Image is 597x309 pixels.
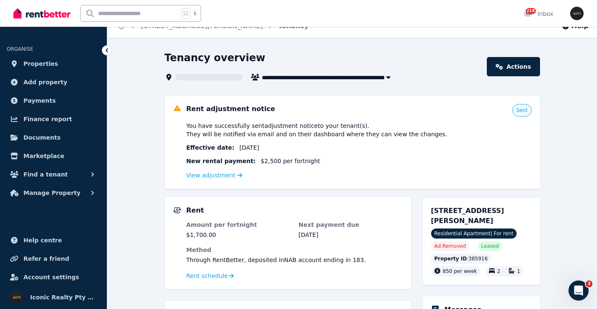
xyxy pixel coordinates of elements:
span: You have successfully sent adjustment notice to your tenant(s) . They will be notified via email ... [186,122,447,138]
span: 2 [497,268,501,274]
a: Marketplace [7,148,100,164]
img: RentBetter [13,7,70,20]
span: Marketplace [23,151,64,161]
span: Residential Apartment | For rent [431,229,517,239]
span: 218 [526,8,536,14]
dd: [DATE] [299,231,403,239]
span: Help centre [23,235,62,245]
img: Iconic Realty Pty Ltd [570,7,584,20]
h1: Tenancy overview [165,51,266,65]
span: Account settings [23,272,79,282]
span: Finance report [23,114,72,124]
span: 1 [517,268,520,274]
span: Manage Property [23,188,80,198]
button: Find a tenant [7,166,100,183]
a: Payments [7,92,100,109]
a: Account settings [7,269,100,286]
span: Documents [23,132,61,143]
span: Rent schedule [186,272,228,280]
span: $2,500 per fortnight [261,157,320,165]
a: Help centre [7,232,100,249]
div: : 385916 [431,254,491,264]
h5: Rent adjustment notice [186,104,275,114]
span: Payments [23,96,56,106]
span: k [194,10,196,17]
span: Find a tenant [23,169,68,179]
a: View adjustment [186,172,243,179]
dt: Next payment due [299,221,403,229]
iframe: Intercom live chat [569,280,589,301]
img: Rental Payments [173,207,181,213]
a: Documents [7,129,100,146]
span: Effective date : [186,143,235,152]
img: Iconic Realty Pty Ltd [10,291,23,304]
a: Add property [7,74,100,91]
span: Add property [23,77,67,87]
span: 850 per week [443,268,477,274]
a: Rent schedule [186,272,234,280]
a: Finance report [7,111,100,127]
span: Ad: Removed [434,243,466,249]
span: Iconic Realty Pty Ltd [30,292,97,302]
span: Sent [516,107,527,114]
span: Through RentBetter , deposited in NAB account ending in 183 . [186,257,366,263]
dd: $1,700.00 [186,231,290,239]
a: Properties [7,55,100,72]
a: Refer a friend [7,250,100,267]
dt: Method [186,246,403,254]
span: Property ID [434,255,467,262]
div: Inbox [524,10,553,18]
h5: Rent [186,205,204,216]
dt: Amount per fortnight [186,221,290,229]
span: [DATE] [239,143,259,152]
span: Leased [481,243,499,249]
span: ORGANISE [7,46,33,52]
span: Properties [23,59,58,69]
span: New rental payment: [186,157,256,165]
a: Actions [487,57,540,76]
span: [STREET_ADDRESS][PERSON_NAME] [431,207,504,225]
button: Manage Property [7,184,100,201]
span: 3 [586,280,592,287]
span: Refer a friend [23,254,69,264]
